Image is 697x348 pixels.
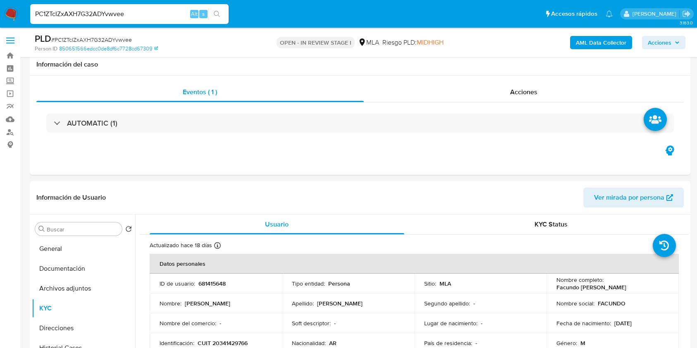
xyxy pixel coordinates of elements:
[642,36,685,49] button: Acciones
[220,319,221,327] p: -
[277,37,355,48] p: OPEN - IN REVIEW STAGE I
[292,319,331,327] p: Soft descriptor :
[198,280,226,287] p: 681415648
[32,279,135,298] button: Archivos adjuntos
[417,38,444,47] span: MIDHIGH
[334,319,336,327] p: -
[160,319,216,327] p: Nombre del comercio :
[183,87,217,97] span: Eventos ( 1 )
[198,339,248,347] p: CUIT 20341429766
[614,319,632,327] p: [DATE]
[535,219,568,229] span: KYC Status
[556,319,611,327] p: Fecha de nacimiento :
[160,280,195,287] p: ID de usuario :
[46,114,674,133] div: AUTOMATIC (1)
[570,36,632,49] button: AML Data Collector
[424,280,436,287] p: Sitio :
[424,319,477,327] p: Lugar de nacimiento :
[473,300,475,307] p: -
[382,38,444,47] span: Riesgo PLD:
[556,300,594,307] p: Nombre social :
[329,339,337,347] p: AR
[583,188,684,207] button: Ver mirada por persona
[424,300,470,307] p: Segundo apellido :
[32,239,135,259] button: General
[32,259,135,279] button: Documentación
[648,36,671,49] span: Acciones
[606,10,613,17] a: Notificaciones
[35,32,51,45] b: PLD
[481,319,482,327] p: -
[292,300,314,307] p: Apellido :
[202,10,205,18] span: s
[358,38,379,47] div: MLA
[556,339,577,347] p: Género :
[594,188,664,207] span: Ver mirada por persona
[317,300,363,307] p: [PERSON_NAME]
[598,300,625,307] p: FACUNDO
[551,10,597,18] span: Accesos rápidos
[292,339,326,347] p: Nacionalidad :
[292,280,325,287] p: Tipo entidad :
[185,300,230,307] p: [PERSON_NAME]
[67,119,117,128] h3: AUTOMATIC (1)
[150,241,212,249] p: Actualizado hace 18 días
[36,193,106,202] h1: Información de Usuario
[576,36,626,49] b: AML Data Collector
[160,300,181,307] p: Nombre :
[38,226,45,232] button: Buscar
[36,60,684,69] h1: Información del caso
[682,10,691,18] a: Salir
[125,226,132,235] button: Volver al orden por defecto
[191,10,198,18] span: Alt
[439,280,451,287] p: MLA
[32,298,135,318] button: KYC
[475,339,477,347] p: -
[160,339,194,347] p: Identificación :
[32,318,135,338] button: Direcciones
[51,36,132,44] span: # PC1ZTcIZxAXH7G32ADYvwvee
[510,87,537,97] span: Acciones
[328,280,350,287] p: Persona
[59,45,158,52] a: 850651566edcc0de8df6c7728cd67309
[30,9,229,19] input: Buscar usuario o caso...
[556,276,604,284] p: Nombre completo :
[580,339,585,347] p: M
[265,219,289,229] span: Usuario
[556,284,626,291] p: Facundo [PERSON_NAME]
[633,10,679,18] p: patricia.mayol@mercadolibre.com
[208,8,225,20] button: search-icon
[424,339,472,347] p: País de residencia :
[47,226,119,233] input: Buscar
[35,45,57,52] b: Person ID
[150,254,679,274] th: Datos personales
